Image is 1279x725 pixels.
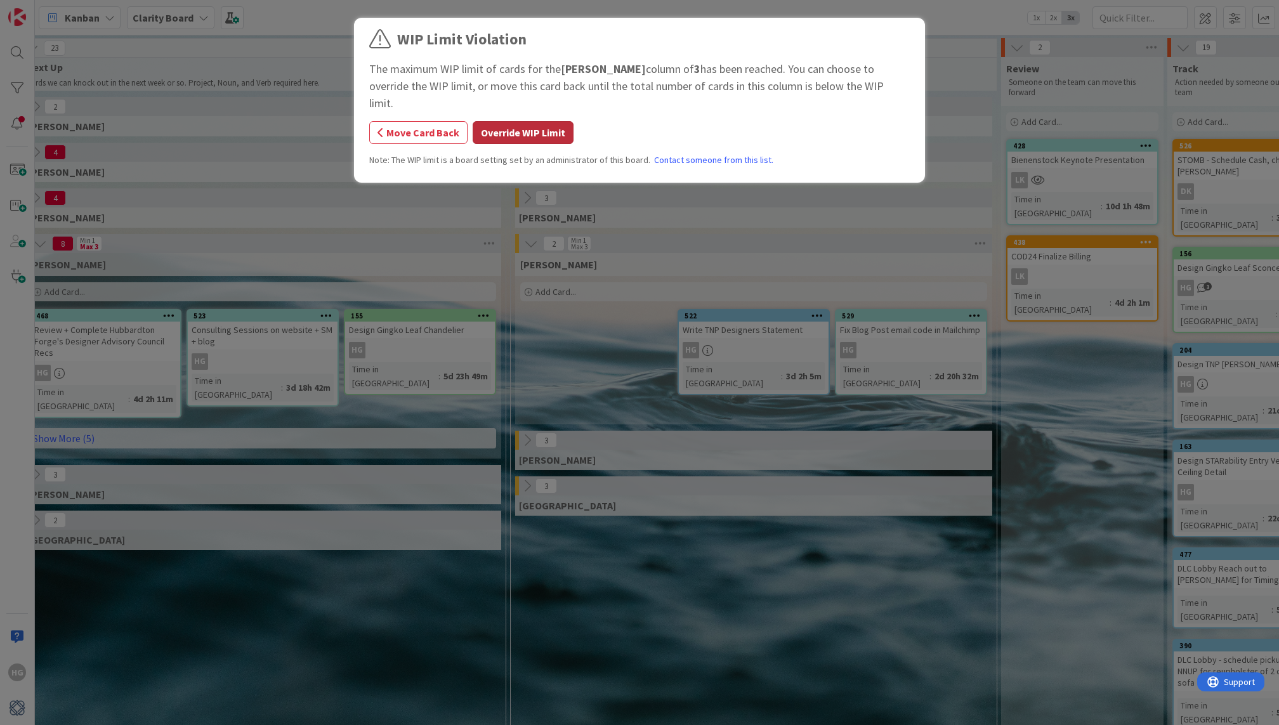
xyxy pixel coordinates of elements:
a: Contact someone from this list. [654,153,773,167]
div: The maximum WIP limit of cards for the column of has been reached. You can choose to override the... [369,60,910,112]
button: Move Card Back [369,121,468,144]
div: WIP Limit Violation [397,28,527,51]
b: 3 [694,62,700,76]
b: [PERSON_NAME] [561,62,646,76]
span: Support [27,2,58,17]
div: Note: The WIP limit is a board setting set by an administrator of this board. [369,153,910,167]
button: Override WIP Limit [473,121,574,144]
